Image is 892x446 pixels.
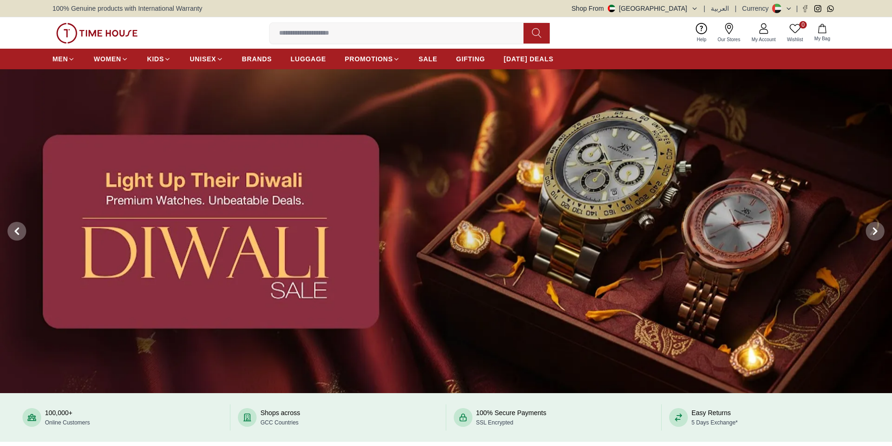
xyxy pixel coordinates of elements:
a: Whatsapp [827,5,834,12]
span: 5 Days Exchange* [692,419,738,426]
img: United Arab Emirates [608,5,615,12]
span: | [704,4,706,13]
div: Easy Returns [692,408,738,427]
span: SSL Encrypted [476,419,514,426]
span: GCC Countries [260,419,298,426]
a: PROMOTIONS [345,51,400,67]
span: 0 [799,21,807,29]
div: Shops across [260,408,300,427]
span: SALE [419,54,437,64]
a: MEN [52,51,75,67]
a: Help [691,21,712,45]
div: Currency [742,4,773,13]
a: WOMEN [94,51,128,67]
span: MEN [52,54,68,64]
a: UNISEX [190,51,223,67]
div: 100,000+ [45,408,90,427]
span: 100% Genuine products with International Warranty [52,4,202,13]
a: KIDS [147,51,171,67]
button: My Bag [809,22,836,44]
a: SALE [419,51,437,67]
span: | [735,4,737,13]
a: [DATE] DEALS [504,51,553,67]
span: [DATE] DEALS [504,54,553,64]
span: WOMEN [94,54,121,64]
a: Our Stores [712,21,746,45]
a: 0Wishlist [781,21,809,45]
span: Our Stores [714,36,744,43]
span: | [796,4,798,13]
span: KIDS [147,54,164,64]
span: My Bag [811,35,834,42]
span: UNISEX [190,54,216,64]
div: 100% Secure Payments [476,408,546,427]
button: العربية [711,4,729,13]
a: BRANDS [242,51,272,67]
span: Wishlist [783,36,807,43]
a: Instagram [814,5,821,12]
span: LUGGAGE [291,54,326,64]
button: Shop From[GEOGRAPHIC_DATA] [572,4,698,13]
span: My Account [748,36,780,43]
span: Help [693,36,710,43]
span: PROMOTIONS [345,54,393,64]
span: Online Customers [45,419,90,426]
span: BRANDS [242,54,272,64]
a: Facebook [802,5,809,12]
img: ... [56,23,138,44]
a: LUGGAGE [291,51,326,67]
a: GIFTING [456,51,485,67]
span: GIFTING [456,54,485,64]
